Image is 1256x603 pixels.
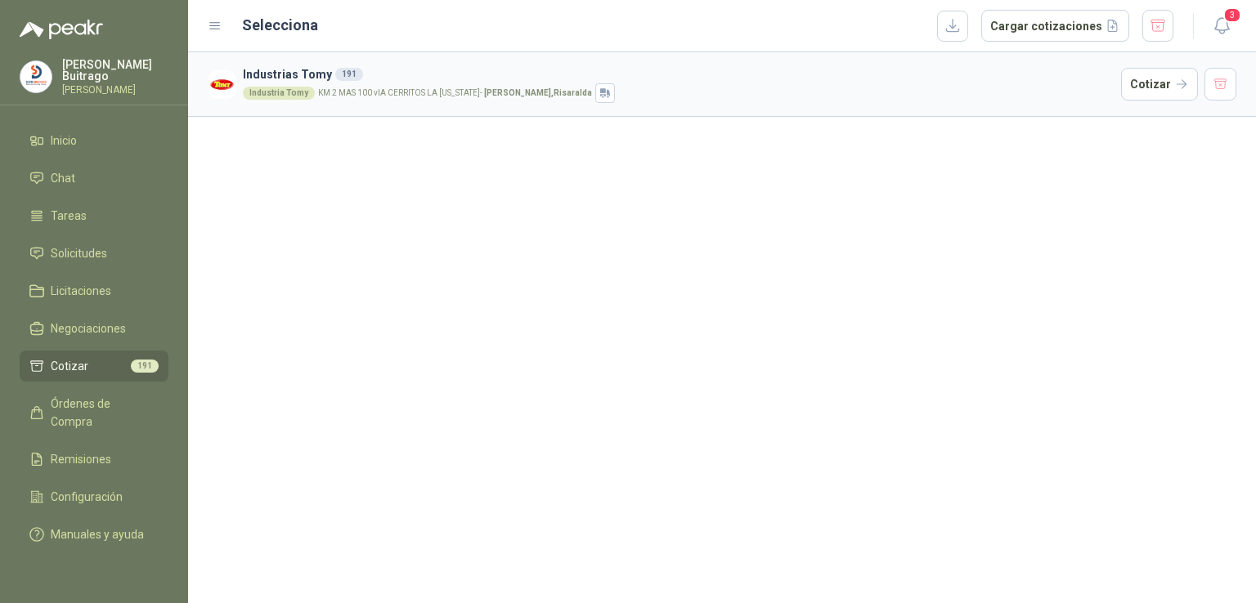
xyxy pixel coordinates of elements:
span: Negociaciones [51,319,126,337]
a: Inicio [20,125,168,156]
span: Chat [51,169,75,187]
a: Chat [20,163,168,194]
span: Licitaciones [51,282,111,300]
p: KM 2 MAS 100 vIA CERRITOS LA [US_STATE] - [318,89,592,97]
a: Solicitudes [20,238,168,269]
a: Remisiones [20,444,168,475]
strong: [PERSON_NAME] , Risaralda [484,88,592,97]
button: Cargar cotizaciones [981,10,1129,42]
p: [PERSON_NAME] Buitrago [62,59,168,82]
span: Cotizar [51,357,88,375]
h3: Industrias Tomy [243,65,1115,83]
button: 3 [1207,11,1236,41]
img: Company Logo [20,61,52,92]
a: Tareas [20,200,168,231]
button: Cotizar [1121,68,1198,100]
a: Negociaciones [20,313,168,344]
span: Manuales y ayuda [51,525,144,543]
span: Configuración [51,488,123,506]
span: Inicio [51,132,77,150]
p: [PERSON_NAME] [62,85,168,95]
span: Tareas [51,207,87,225]
h2: Selecciona [242,14,318,37]
span: 3 [1223,7,1241,23]
div: 191 [335,68,363,81]
img: Logo peakr [20,20,103,39]
span: Órdenes de Compra [51,395,153,431]
a: Configuración [20,481,168,512]
span: Remisiones [51,450,111,468]
div: Industria Tomy [243,87,315,100]
a: Cotizar191 [20,351,168,382]
a: Licitaciones [20,275,168,306]
img: Company Logo [208,70,236,99]
a: Órdenes de Compra [20,388,168,437]
a: Manuales y ayuda [20,519,168,550]
span: 191 [131,360,159,373]
span: Solicitudes [51,244,107,262]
